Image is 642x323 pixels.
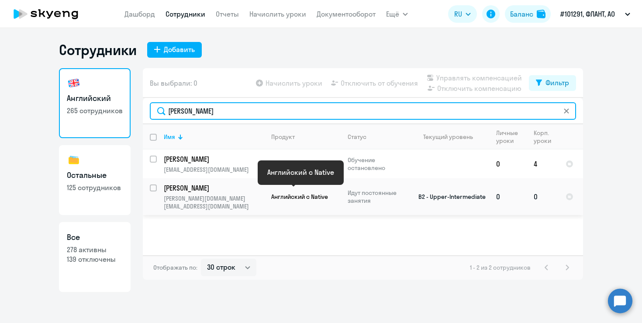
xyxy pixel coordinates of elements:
div: Текущий уровень [423,133,473,141]
img: balance [537,10,545,18]
a: [PERSON_NAME] [164,183,264,193]
button: Добавить [147,42,202,58]
button: Балансbalance [505,5,551,23]
h3: Все [67,232,123,243]
div: Добавить [164,44,195,55]
div: Корп. уроки [534,129,558,145]
div: Статус [348,133,366,141]
a: Документооборот [317,10,376,18]
p: [PERSON_NAME] [164,154,262,164]
p: Идут постоянные занятия [348,189,407,205]
a: Сотрудники [166,10,205,18]
span: Английский General [271,160,328,168]
a: Все278 активны139 отключены [59,222,131,292]
a: [PERSON_NAME] [164,154,264,164]
div: Продукт [271,133,295,141]
h3: Английский [67,93,123,104]
div: Личные уроки [496,129,518,145]
a: Отчеты [216,10,239,18]
span: Отображать по: [153,264,197,271]
span: Вы выбрали: 0 [150,78,197,88]
span: RU [454,9,462,19]
button: Ещё [386,5,408,23]
h1: Сотрудники [59,41,137,59]
div: Статус [348,133,407,141]
div: Корп. уроки [534,129,551,145]
p: [PERSON_NAME][DOMAIN_NAME][EMAIL_ADDRESS][DOMAIN_NAME] [164,194,264,210]
a: Английский265 сотрудников [59,68,131,138]
td: 0 [489,178,527,215]
div: Фильтр [545,77,569,88]
div: Продукт [271,133,340,141]
p: 139 отключены [67,254,123,264]
a: Дашборд [124,10,155,18]
td: 0 [489,149,527,178]
p: 125 сотрудников [67,183,123,192]
input: Поиск по имени, email, продукту или статусу [150,102,576,120]
p: 265 сотрудников [67,106,123,115]
div: Текущий уровень [415,133,489,141]
span: 1 - 2 из 2 сотрудников [470,264,531,271]
td: 4 [527,149,559,178]
span: Ещё [386,9,399,19]
p: Обучение остановлено [348,156,407,172]
div: Личные уроки [496,129,526,145]
div: Английский с Native [267,167,334,177]
p: [EMAIL_ADDRESS][DOMAIN_NAME] [164,166,264,174]
td: 0 [527,178,559,215]
a: Начислить уроки [249,10,306,18]
div: Баланс [510,9,533,19]
div: Имя [164,133,175,141]
td: B2 - Upper-Intermediate [408,178,489,215]
p: 278 активны [67,245,123,254]
h3: Остальные [67,170,123,181]
button: #101291, ФЛАНТ, АО [556,3,635,24]
button: Фильтр [529,75,576,91]
img: others [67,153,81,167]
div: Имя [164,133,264,141]
img: english [67,76,81,90]
p: #101291, ФЛАНТ, АО [560,9,615,19]
a: Остальные125 сотрудников [59,145,131,215]
p: [PERSON_NAME] [164,183,262,193]
button: RU [448,5,477,23]
span: Английский с Native [271,193,328,201]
